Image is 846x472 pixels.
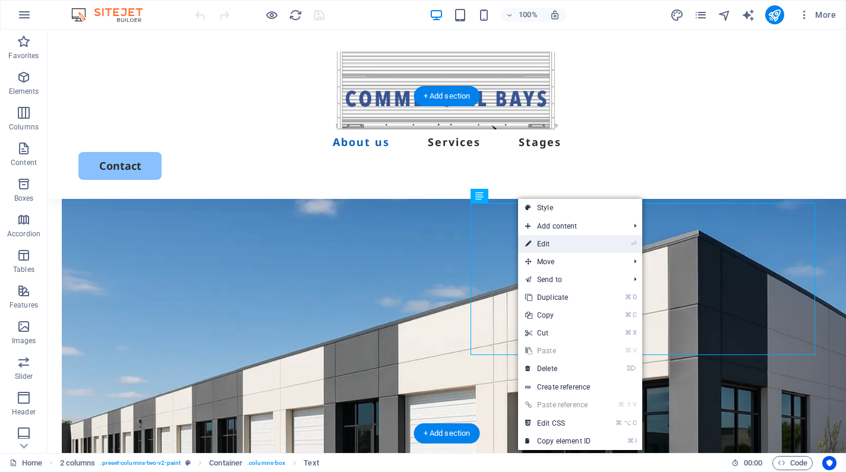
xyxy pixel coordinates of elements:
[518,432,598,450] a: ⌘ICopy element ID
[741,8,756,22] button: text_generator
[518,235,598,253] a: ⏎Edit
[14,194,34,203] p: Boxes
[518,414,598,432] a: ⌘⌥CEdit CSS
[694,8,708,22] button: pages
[633,293,636,301] i: D
[9,122,39,132] p: Columns
[11,158,37,167] p: Content
[731,456,763,470] h6: Session time
[627,365,636,372] i: ⌦
[518,324,598,342] a: ⌘XCut
[633,311,636,319] i: C
[247,456,285,470] span: . columns-box
[744,456,762,470] span: 00 00
[12,336,36,346] p: Images
[694,8,708,22] i: Pages (Ctrl+Alt+S)
[625,329,632,337] i: ⌘
[7,229,40,239] p: Accordion
[624,419,632,427] i: ⌥
[518,378,642,396] a: Create reference
[518,289,598,306] a: ⌘DDuplicate
[288,8,302,22] button: reload
[778,456,807,470] span: Code
[10,456,42,470] a: Click to cancel selection. Double-click to open Pages
[13,265,34,274] p: Tables
[633,401,636,408] i: V
[794,5,841,24] button: More
[100,456,181,470] span: . preset-columns-two-v2-paint
[631,240,636,248] i: ⏎
[626,401,632,408] i: ⇧
[718,8,732,22] button: navigator
[501,8,543,22] button: 100%
[625,347,632,354] i: ⌘
[615,419,622,427] i: ⌘
[264,8,279,22] button: Click here to leave preview mode and continue editing
[60,456,96,470] span: Click to select. Double-click to edit
[550,9,560,20] i: On resize automatically adjust zoom level to fit chosen device.
[518,217,624,235] span: Add content
[518,253,624,271] span: Move
[414,86,480,106] div: + Add section
[822,456,836,470] button: Usercentrics
[519,8,538,22] h6: 100%
[10,300,38,310] p: Features
[289,8,302,22] i: Reload page
[209,456,242,470] span: Click to select. Double-click to edit
[627,437,634,445] i: ⌘
[670,8,684,22] button: design
[798,9,836,21] span: More
[518,306,598,324] a: ⌘CCopy
[518,199,642,217] a: Style
[518,342,598,360] a: ⌘VPaste
[518,396,598,414] a: ⌘⇧VPaste reference
[9,87,39,96] p: Elements
[618,401,624,408] i: ⌘
[752,458,754,467] span: :
[772,456,813,470] button: Code
[768,8,781,22] i: Publish
[633,329,636,337] i: X
[68,8,157,22] img: Editor Logo
[185,460,191,466] i: This element is a customizable preset
[304,456,318,470] span: Click to select. Double-click to edit
[518,271,624,289] a: Send to
[741,8,755,22] i: AI Writer
[718,8,731,22] i: Navigator
[625,311,632,319] i: ⌘
[635,437,636,445] i: I
[15,372,33,381] p: Slider
[60,456,319,470] nav: breadcrumb
[633,419,636,427] i: C
[12,407,36,417] p: Header
[765,5,784,24] button: publish
[625,293,632,301] i: ⌘
[633,347,636,354] i: V
[518,360,598,378] a: ⌦Delete
[414,423,480,444] div: + Add section
[8,51,39,61] p: Favorites
[670,8,684,22] i: Design (Ctrl+Alt+Y)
